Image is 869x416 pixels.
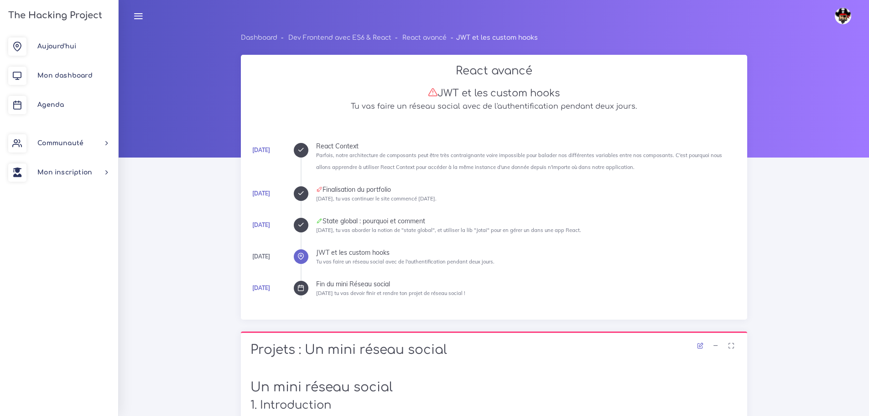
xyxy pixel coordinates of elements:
h5: Tu vas faire un réseau social avec de l'authentification pendant deux jours. [250,102,738,111]
span: Communauté [37,140,83,147]
a: Dev Frontend avec ES6 & React [288,34,391,41]
div: React Context [316,143,738,149]
small: Parfois, notre architecture de composants peut être très contraignante voire impossible pour bala... [316,152,722,170]
small: [DATE], tu vas aborder la notion de "state global", et utiliser la lib "Jotai" pour en gérer un d... [316,227,581,233]
a: [DATE] [252,147,270,153]
small: [DATE] tu vas devoir finir et rendre ton projet de réseau social ! [316,290,465,296]
a: Dashboard [241,34,277,41]
h3: JWT et les custom hooks [250,87,738,99]
small: Tu vas faire un réseau social avec de l'authentification pendant deux jours. [316,258,494,265]
a: React avancé [402,34,447,41]
h2: React avancé [250,64,738,78]
h1: Projets : Un mini réseau social [250,342,738,358]
div: JWT et les custom hooks [316,249,738,256]
a: [DATE] [252,284,270,291]
a: [DATE] [252,221,270,228]
div: Fin du mini Réseau social [316,281,738,287]
h2: 1. Introduction [250,399,738,412]
span: Agenda [37,101,64,108]
i: Corrections cette journée là [316,218,323,224]
span: Mon inscription [37,169,92,176]
i: Projet à rendre ce jour-là [316,186,323,193]
i: Attention : nous n'avons pas encore reçu ton projet aujourd'hui. N'oublie pas de le soumettre en ... [428,87,437,97]
span: Mon dashboard [37,72,93,79]
div: State global : pourquoi et comment [316,218,738,224]
img: avatar [835,8,851,24]
small: [DATE], tu vas continuer le site commencé [DATE]. [316,195,437,202]
h3: The Hacking Project [5,11,102,21]
div: Finalisation du portfolio [316,186,738,193]
div: [DATE] [252,252,270,262]
a: [DATE] [252,190,270,197]
li: JWT et les custom hooks [447,32,537,43]
h1: Un mini réseau social [250,380,738,395]
span: Aujourd'hui [37,43,76,50]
